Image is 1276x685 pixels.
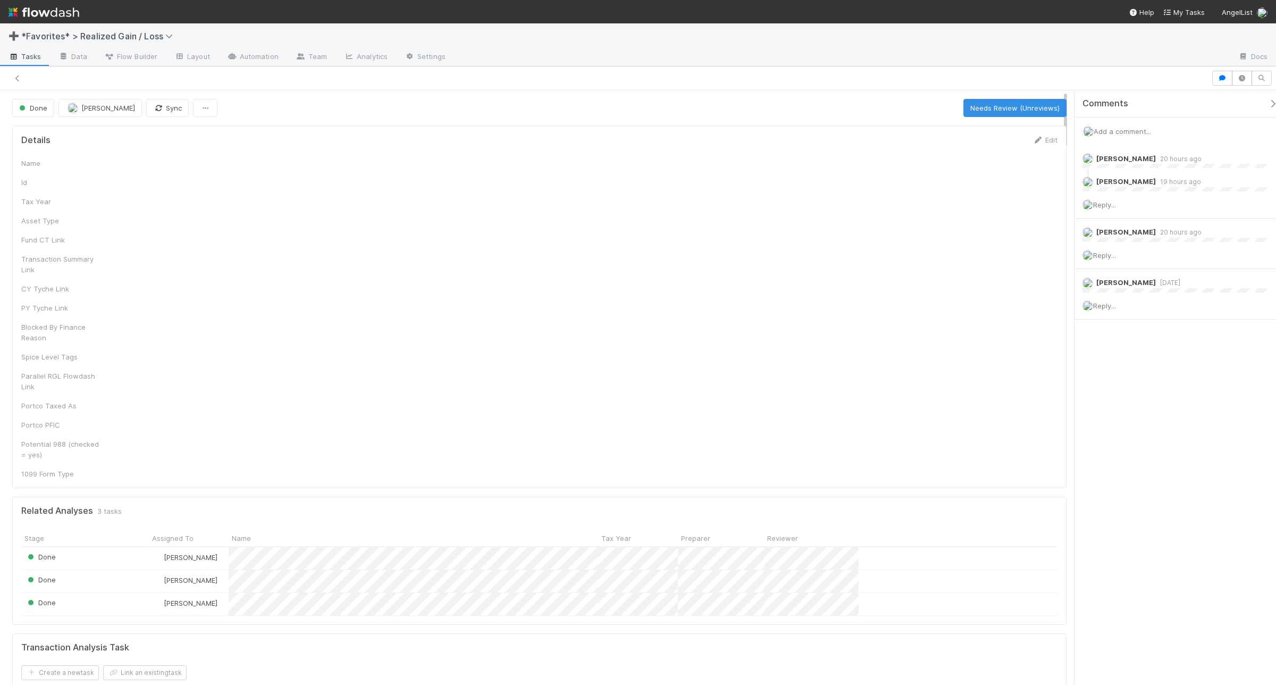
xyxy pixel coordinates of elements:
a: Settings [396,49,454,66]
a: Docs [1230,49,1276,66]
span: Name [232,533,251,544]
span: Done [26,553,56,561]
span: [PERSON_NAME] [1096,228,1156,236]
button: Needs Review (Unreviews) [963,99,1067,117]
a: My Tasks [1163,7,1205,18]
div: Parallel RGL Flowdash Link [21,371,101,392]
img: avatar_04ed6c9e-3b93-401c-8c3a-8fad1b1fc72c.png [1082,250,1093,261]
span: AngelList [1222,8,1253,16]
span: Tasks [9,51,41,62]
span: Flow Builder [104,51,157,62]
a: Automation [219,49,287,66]
div: [PERSON_NAME] [153,575,217,586]
div: 1099 Form Type [21,469,101,479]
div: Blocked By Finance Reason [21,322,101,343]
span: ➕ [9,31,19,40]
button: Create a newtask [21,665,99,680]
span: Done [26,598,56,607]
span: 20 hours ago [1156,155,1202,163]
div: Portco Taxed As [21,400,101,411]
span: Stage [24,533,44,544]
div: Portco PFIC [21,420,101,430]
span: 20 hours ago [1156,228,1202,236]
img: avatar_37569647-1c78-4889-accf-88c08d42a236.png [154,576,162,584]
div: Help [1129,7,1154,18]
img: avatar_04ed6c9e-3b93-401c-8c3a-8fad1b1fc72c.png [1082,199,1093,210]
a: Data [50,49,96,66]
div: CY Tyche Link [21,283,101,294]
div: Potential 988 (checked = yes) [21,439,101,460]
button: [PERSON_NAME] [58,99,142,117]
span: Reviewer [767,533,798,544]
span: 3 tasks [97,506,122,516]
img: logo-inverted-e16ddd16eac7371096b0.svg [9,3,79,21]
a: Layout [166,49,219,66]
div: Fund CT Link [21,235,101,245]
span: [DATE] [1156,279,1180,287]
span: Reply... [1093,201,1116,209]
a: Analytics [335,49,396,66]
div: [PERSON_NAME] [153,552,217,563]
span: [PERSON_NAME] [1096,154,1156,163]
span: My Tasks [1163,8,1205,16]
img: avatar_04ed6c9e-3b93-401c-8c3a-8fad1b1fc72c.png [1082,153,1093,164]
a: Team [287,49,335,66]
div: Transaction Summary Link [21,254,101,275]
h5: Related Analyses [21,506,93,516]
img: avatar_04ed6c9e-3b93-401c-8c3a-8fad1b1fc72c.png [1082,177,1093,187]
a: Flow Builder [96,49,166,66]
img: avatar_04ed6c9e-3b93-401c-8c3a-8fad1b1fc72c.png [1257,7,1267,18]
span: Preparer [681,533,710,544]
div: Id [21,177,101,188]
a: Edit [1032,136,1057,144]
span: Reply... [1093,302,1116,310]
span: *Favorites* > Realized Gain / Loss [21,31,178,41]
div: [PERSON_NAME] [153,598,217,608]
img: avatar_04ed6c9e-3b93-401c-8c3a-8fad1b1fc72c.png [1083,126,1094,137]
div: Asset Type [21,215,101,226]
span: [PERSON_NAME] [81,104,135,112]
span: [PERSON_NAME] [1096,177,1156,186]
button: Sync [146,99,189,117]
img: avatar_37569647-1c78-4889-accf-88c08d42a236.png [154,599,162,607]
img: avatar_45ea4894-10ca-450f-982d-dabe3bd75b0b.png [154,553,162,562]
button: Link an existingtask [103,665,187,680]
div: Name [21,158,101,169]
div: PY Tyche Link [21,303,101,313]
span: [PERSON_NAME] [164,553,217,562]
span: Add a comment... [1094,127,1151,136]
span: Tax Year [601,533,631,544]
span: Comments [1082,98,1128,109]
span: [PERSON_NAME] [1096,278,1156,287]
img: avatar_04ed6c9e-3b93-401c-8c3a-8fad1b1fc72c.png [1082,227,1093,238]
h5: Details [21,135,51,146]
div: Tax Year [21,196,101,207]
div: Spice Level Tags [21,352,101,362]
span: [PERSON_NAME] [164,599,217,607]
div: Done [26,552,56,562]
h5: Transaction Analysis Task [21,642,129,653]
span: Reply... [1093,251,1116,260]
span: Done [26,575,56,584]
img: avatar_04ed6c9e-3b93-401c-8c3a-8fad1b1fc72c.png [1082,300,1093,311]
img: avatar_37569647-1c78-4889-accf-88c08d42a236.png [68,103,78,113]
div: Done [26,574,56,585]
span: Assigned To [152,533,194,544]
div: Done [26,597,56,608]
img: avatar_37569647-1c78-4889-accf-88c08d42a236.png [1082,278,1093,288]
span: 19 hours ago [1156,178,1201,186]
span: [PERSON_NAME] [164,576,217,584]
